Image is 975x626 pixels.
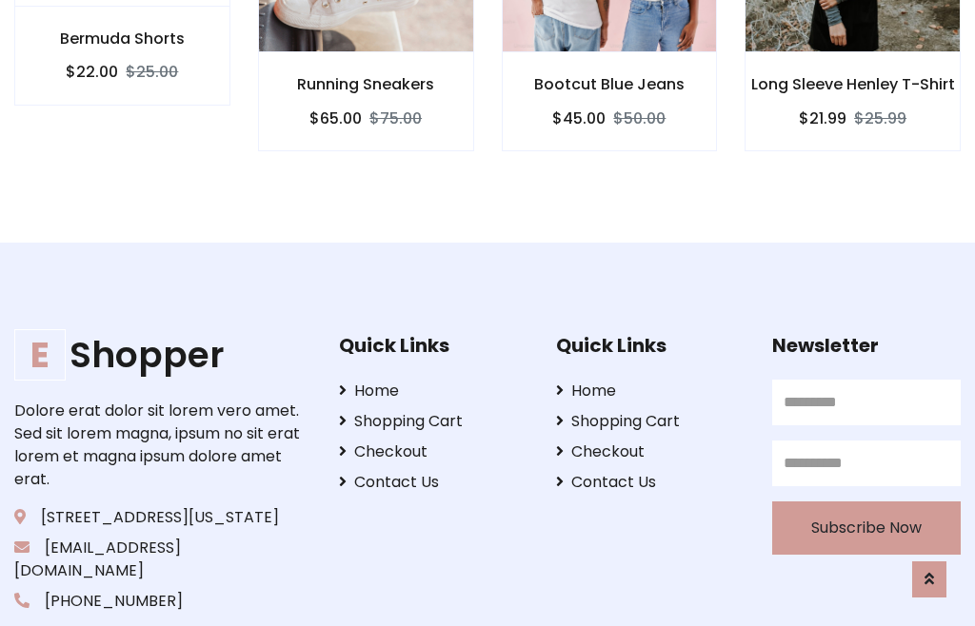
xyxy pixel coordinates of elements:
a: Shopping Cart [556,410,745,433]
h6: Long Sleeve Henley T-Shirt [746,75,960,93]
h6: Bermuda Shorts [15,29,229,48]
h5: Quick Links [556,334,745,357]
h6: $21.99 [799,109,846,127]
del: $50.00 [613,108,666,129]
span: E [14,329,66,381]
a: Contact Us [556,471,745,494]
h5: Quick Links [339,334,527,357]
h6: Bootcut Blue Jeans [503,75,717,93]
a: Checkout [339,440,527,463]
h1: Shopper [14,334,309,377]
h6: Running Sneakers [259,75,473,93]
h6: $22.00 [66,63,118,81]
p: [EMAIL_ADDRESS][DOMAIN_NAME] [14,537,309,582]
button: Subscribe Now [772,501,961,555]
p: [STREET_ADDRESS][US_STATE] [14,506,309,529]
del: $25.99 [854,108,906,129]
h5: Newsletter [772,334,961,357]
h6: $65.00 [309,109,362,127]
del: $25.00 [126,61,178,83]
a: Contact Us [339,471,527,494]
a: EShopper [14,334,309,377]
del: $75.00 [369,108,422,129]
a: Home [339,380,527,402]
a: Home [556,380,745,402]
p: Dolore erat dolor sit lorem vero amet. Sed sit lorem magna, ipsum no sit erat lorem et magna ipsu... [14,400,309,491]
a: Checkout [556,440,745,463]
p: [PHONE_NUMBER] [14,590,309,613]
h6: $45.00 [552,109,606,127]
a: Shopping Cart [339,410,527,433]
